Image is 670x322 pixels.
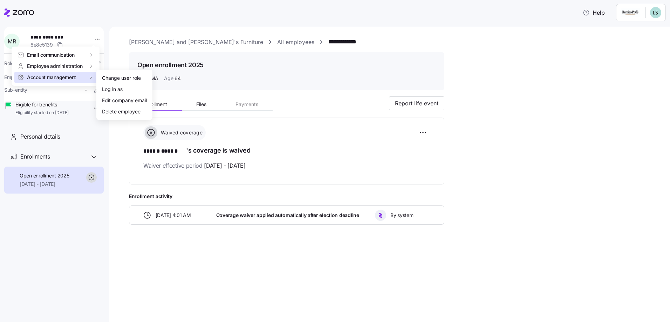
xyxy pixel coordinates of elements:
[102,85,123,93] div: Log in as
[27,63,83,70] span: Employee administration
[27,74,76,81] span: Account management
[102,74,141,82] div: Change user role
[102,97,147,104] div: Edit company email
[102,108,141,115] div: Delete employee
[27,51,75,58] span: Email communication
